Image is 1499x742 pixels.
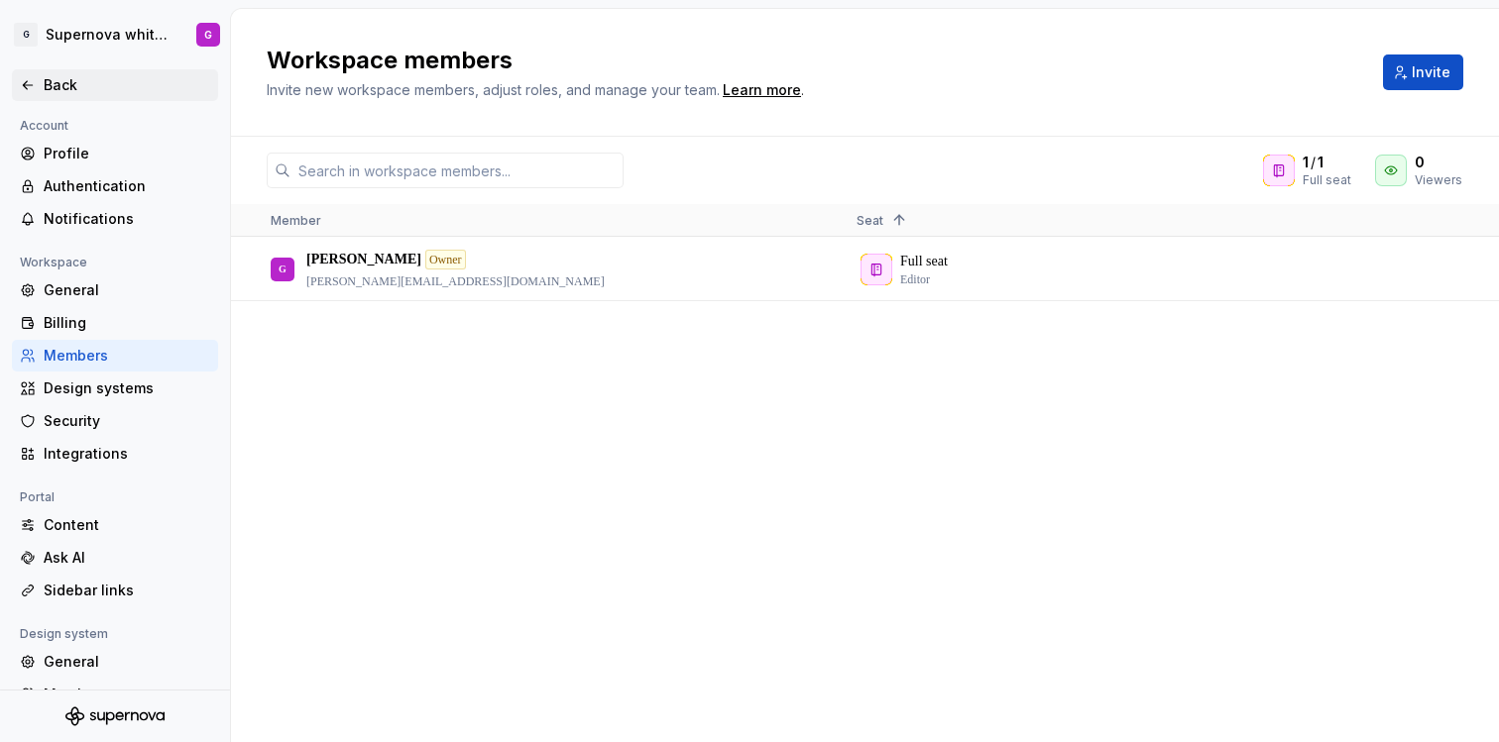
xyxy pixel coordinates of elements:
button: GSupernova white labelG [4,13,226,56]
a: Learn more [723,80,801,100]
div: Notifications [44,209,210,229]
span: Invite [1412,62,1450,82]
div: G [204,27,212,43]
div: G [14,23,38,47]
span: . [720,83,804,98]
div: Ask AI [44,548,210,568]
h2: Workspace members [267,45,1359,76]
div: General [44,652,210,672]
span: Invite new workspace members, adjust roles, and manage your team. [267,81,720,98]
div: Portal [12,485,62,509]
span: 0 [1415,153,1425,172]
div: Back [44,75,210,95]
div: Full seat [1303,172,1351,188]
p: [PERSON_NAME] [306,250,421,269]
a: Security [12,405,218,437]
a: Integrations [12,438,218,470]
span: 1 [1303,153,1309,172]
div: Security [44,411,210,431]
a: Ask AI [12,542,218,574]
span: Member [271,213,321,228]
button: Invite [1383,54,1463,90]
div: Supernova white label [46,25,173,45]
div: Workspace [12,251,95,274]
div: / [1303,153,1351,172]
a: General [12,274,218,306]
a: General [12,646,218,678]
a: Profile [12,138,218,169]
div: Design systems [44,378,210,398]
a: Authentication [12,170,218,202]
a: Back [12,69,218,101]
a: Billing [12,307,218,339]
a: Notifications [12,203,218,235]
div: Content [44,515,210,535]
a: Design systems [12,372,218,404]
a: Members [12,679,218,710]
div: G [279,250,287,288]
div: Owner [425,250,466,269]
div: Members [44,685,210,704]
a: Sidebar links [12,575,218,606]
a: Members [12,340,218,371]
div: General [44,280,210,300]
div: Sidebar links [44,581,210,600]
svg: Supernova Logo [65,706,165,726]
div: Viewers [1415,172,1462,188]
div: Members [44,346,210,366]
p: [PERSON_NAME][EMAIL_ADDRESS][DOMAIN_NAME] [306,273,605,289]
input: Search in workspace members... [290,153,624,188]
div: Account [12,114,76,138]
div: Authentication [44,176,210,196]
span: 1 [1318,153,1324,172]
div: Billing [44,313,210,333]
div: Profile [44,144,210,163]
div: Integrations [44,444,210,464]
a: Content [12,509,218,541]
div: Design system [12,622,116,646]
span: Seat [857,213,883,228]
